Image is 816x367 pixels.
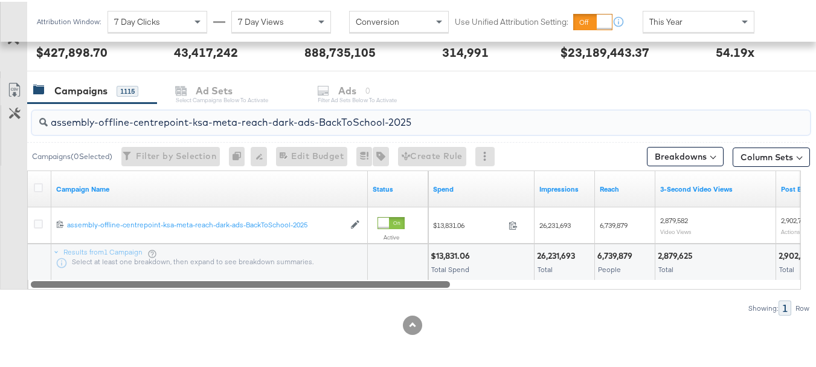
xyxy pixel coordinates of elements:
[56,183,363,192] a: Your campaign name.
[779,248,816,260] div: 2,902,781
[304,42,376,59] div: 888,735,105
[67,218,344,229] a: assembly-offline-centrepoint-ksa-meta-reach-dark-ads-BackToSchool-2025
[647,145,724,164] button: Breakdowns
[539,183,590,192] a: The number of times your ad was served. On mobile apps an ad is counted as served the first time ...
[779,299,791,314] div: 1
[781,214,809,223] span: 2,902,738
[431,263,469,272] span: Total Spend
[658,263,673,272] span: Total
[455,15,568,26] label: Use Unified Attribution Setting:
[748,302,779,311] div: Showing:
[54,82,108,96] div: Campaigns
[431,248,474,260] div: $13,831.06
[597,248,636,260] div: 6,739,879
[32,149,112,160] div: Campaigns ( 0 Selected)
[238,15,284,25] span: 7 Day Views
[174,42,238,59] div: 43,417,242
[561,42,649,59] div: $23,189,443.37
[373,183,423,192] a: Shows the current state of your Ad Campaign.
[649,15,683,25] span: This Year
[733,146,810,165] button: Column Sets
[36,42,108,59] div: $427,898.70
[716,42,754,59] div: 54.19x
[660,183,771,192] a: The number of times your video was viewed for 3 seconds or more.
[48,104,741,128] input: Search Campaigns by Name, ID or Objective
[660,214,688,223] span: 2,879,582
[117,84,138,95] div: 1115
[795,302,810,311] div: Row
[779,263,794,272] span: Total
[539,219,571,228] span: 26,231,693
[36,16,101,24] div: Attribution Window:
[660,226,692,233] sub: Video Views
[600,183,651,192] a: The number of people your ad was served to.
[538,263,553,272] span: Total
[356,15,399,25] span: Conversion
[229,145,251,164] div: 0
[598,263,621,272] span: People
[442,42,489,59] div: 314,991
[600,219,628,228] span: 6,739,879
[781,226,800,233] sub: Actions
[537,248,579,260] div: 26,231,693
[433,219,504,228] span: $13,831.06
[114,15,160,25] span: 7 Day Clicks
[377,232,405,239] label: Active
[658,248,696,260] div: 2,879,625
[433,183,530,192] a: The total amount spent to date.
